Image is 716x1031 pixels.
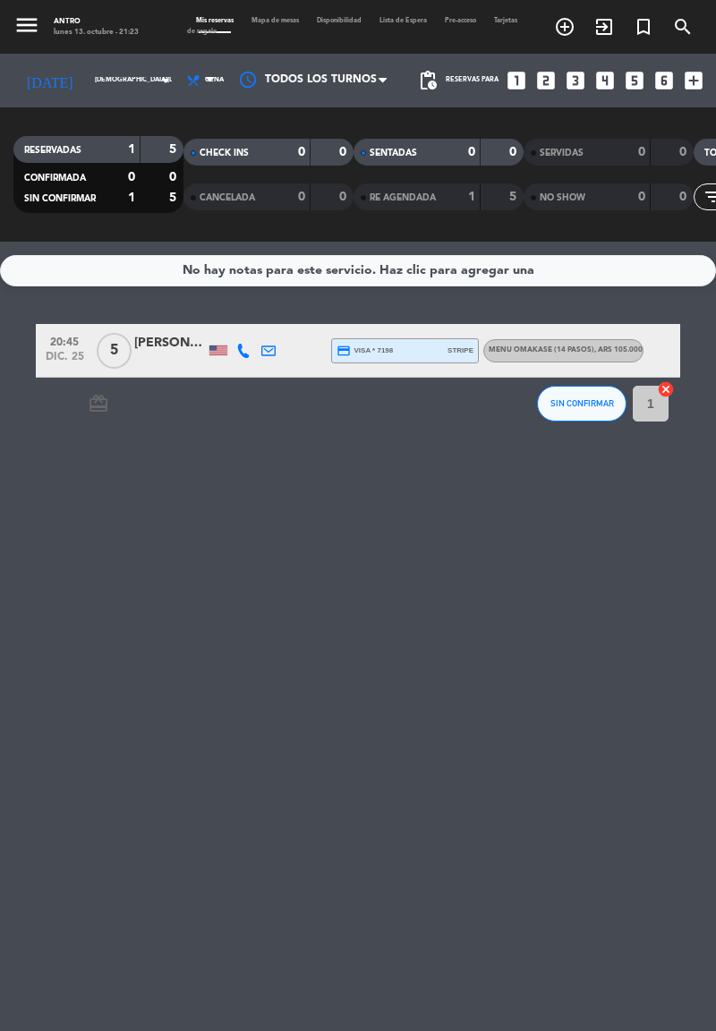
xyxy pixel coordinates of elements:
[187,18,243,24] span: Mis reservas
[505,69,528,92] i: looks_one
[638,191,645,203] strong: 0
[134,333,206,354] div: [PERSON_NAME]
[672,16,694,38] i: search
[42,330,87,351] span: 20:45
[24,146,81,155] span: RESERVADAS
[54,16,139,27] div: ANTRO
[128,192,135,204] strong: 1
[371,18,436,24] span: Lista de Espera
[205,77,224,84] span: Cena
[537,386,626,422] button: SIN CONFIRMAR
[593,16,615,38] i: exit_to_app
[447,345,473,356] span: stripe
[564,69,587,92] i: looks_3
[540,149,584,158] span: SERVIDAS
[155,70,176,91] i: arrow_drop_down
[308,18,371,24] span: Disponibilidad
[633,16,654,38] i: turned_in_not
[24,194,96,203] span: SIN CONFIRMAR
[54,27,139,38] div: lunes 13. octubre - 21:23
[169,192,180,204] strong: 5
[169,143,180,156] strong: 5
[682,69,705,92] i: add_box
[436,18,485,24] span: Pre-acceso
[679,146,690,158] strong: 0
[652,69,676,92] i: looks_6
[534,69,558,92] i: looks_two
[298,191,305,203] strong: 0
[593,69,617,92] i: looks_4
[657,380,675,398] i: cancel
[370,149,417,158] span: SENTADAS
[13,12,40,38] i: menu
[243,18,308,24] span: Mapa de mesas
[13,12,40,43] button: menu
[339,146,350,158] strong: 0
[417,70,439,91] span: pending_actions
[594,346,643,354] span: , ARS 105.000
[679,191,690,203] strong: 0
[370,193,436,202] span: RE AGENDADA
[339,191,350,203] strong: 0
[446,77,499,84] span: Reservas para
[540,193,585,202] span: NO SHOW
[13,64,86,97] i: [DATE]
[468,146,475,158] strong: 0
[337,344,351,358] i: credit_card
[509,146,520,158] strong: 0
[97,333,132,369] span: 5
[128,171,135,183] strong: 0
[200,193,255,202] span: CANCELADA
[468,191,475,203] strong: 1
[550,398,614,408] span: SIN CONFIRMAR
[169,171,180,183] strong: 0
[337,344,393,358] span: visa * 7198
[24,174,86,183] span: CONFIRMADA
[88,393,109,414] i: card_giftcard
[509,191,520,203] strong: 5
[128,143,135,156] strong: 1
[638,146,645,158] strong: 0
[554,16,575,38] i: add_circle_outline
[200,149,249,158] span: CHECK INS
[42,351,87,371] span: dic. 25
[489,346,643,354] span: MENU OMAKASE (14 PASOS)
[623,69,646,92] i: looks_5
[298,146,305,158] strong: 0
[183,260,534,281] div: No hay notas para este servicio. Haz clic para agregar una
